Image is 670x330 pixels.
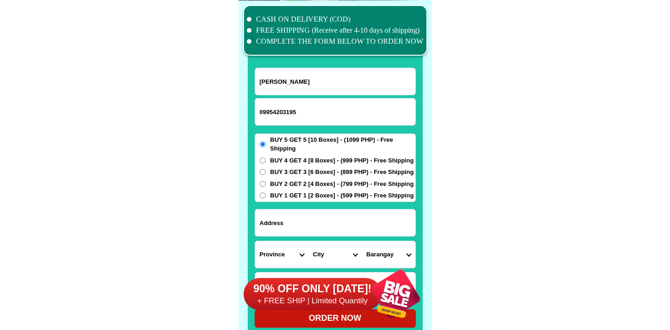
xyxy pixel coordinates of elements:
input: BUY 3 GET 3 [6 Boxes] - (899 PHP) - Free Shipping [260,169,266,175]
select: Select province [255,241,309,268]
span: BUY 2 GET 2 [4 Boxes] - (799 PHP) - Free Shipping [270,179,414,189]
span: BUY 5 GET 5 [10 Boxes] - (1099 PHP) - Free Shipping [270,135,415,153]
li: COMPLETE THE FORM BELOW TO ORDER NOW [247,36,424,47]
h6: + FREE SHIP | Limited Quantily [244,296,382,306]
select: Select commune [362,241,415,268]
input: BUY 4 GET 4 [8 Boxes] - (999 PHP) - Free Shipping [260,157,266,163]
input: BUY 5 GET 5 [10 Boxes] - (1099 PHP) - Free Shipping [260,141,266,147]
span: BUY 3 GET 3 [6 Boxes] - (899 PHP) - Free Shipping [270,168,414,177]
input: Input phone_number [255,98,415,125]
input: BUY 1 GET 1 [2 Boxes] - (599 PHP) - Free Shipping [260,192,266,198]
span: BUY 1 GET 1 [2 Boxes] - (599 PHP) - Free Shipping [270,191,414,200]
h6: 90% OFF ONLY [DATE]! [244,282,382,296]
select: Select district [309,241,362,268]
li: FREE SHIPPING (Receive after 4-10 days of shipping) [247,25,424,36]
li: CASH ON DELIVERY (COD) [247,14,424,25]
span: BUY 4 GET 4 [8 Boxes] - (999 PHP) - Free Shipping [270,156,414,165]
input: Input address [255,209,415,236]
input: BUY 2 GET 2 [4 Boxes] - (799 PHP) - Free Shipping [260,181,266,187]
input: Input full_name [255,68,415,95]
